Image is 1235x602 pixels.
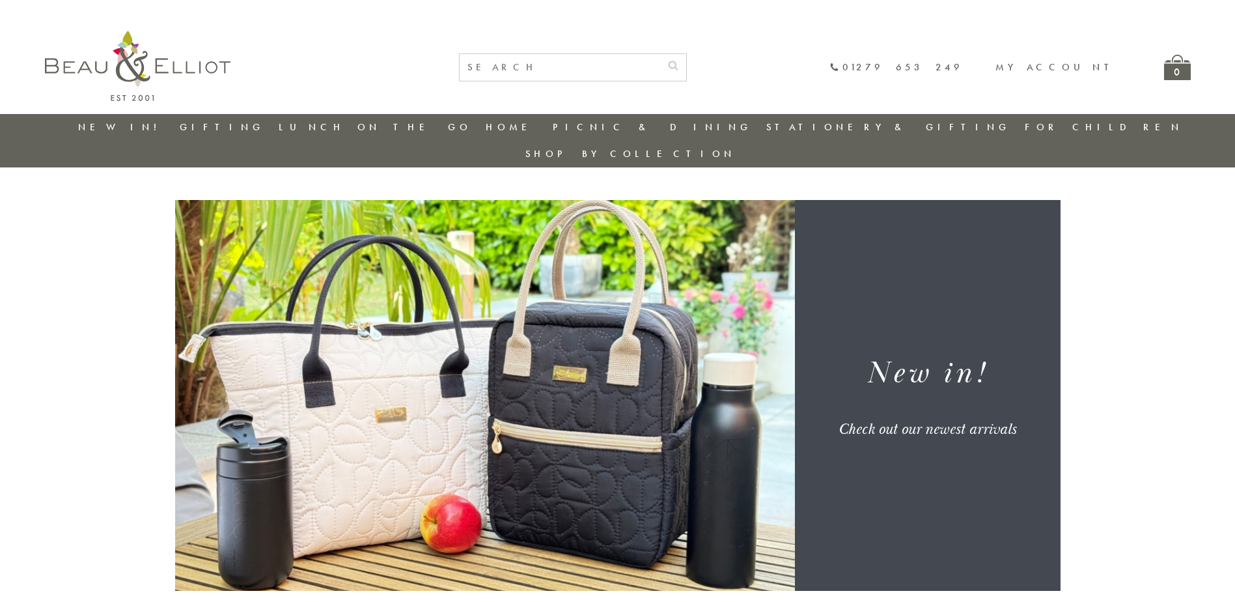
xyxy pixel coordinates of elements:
[78,121,165,134] a: New in!
[460,54,660,81] input: SEARCH
[995,61,1118,74] a: My account
[486,121,538,134] a: Home
[1164,55,1191,80] a: 0
[766,121,1010,134] a: Stationery & Gifting
[45,31,230,101] img: logo
[811,420,1044,439] div: Check out our newest arrivals
[525,147,736,160] a: Shop by collection
[829,62,963,73] a: 01279 653 249
[811,354,1044,394] h1: New in!
[1025,121,1183,134] a: For Children
[180,121,264,134] a: Gifting
[553,121,752,134] a: Picnic & Dining
[279,121,471,134] a: Lunch On The Go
